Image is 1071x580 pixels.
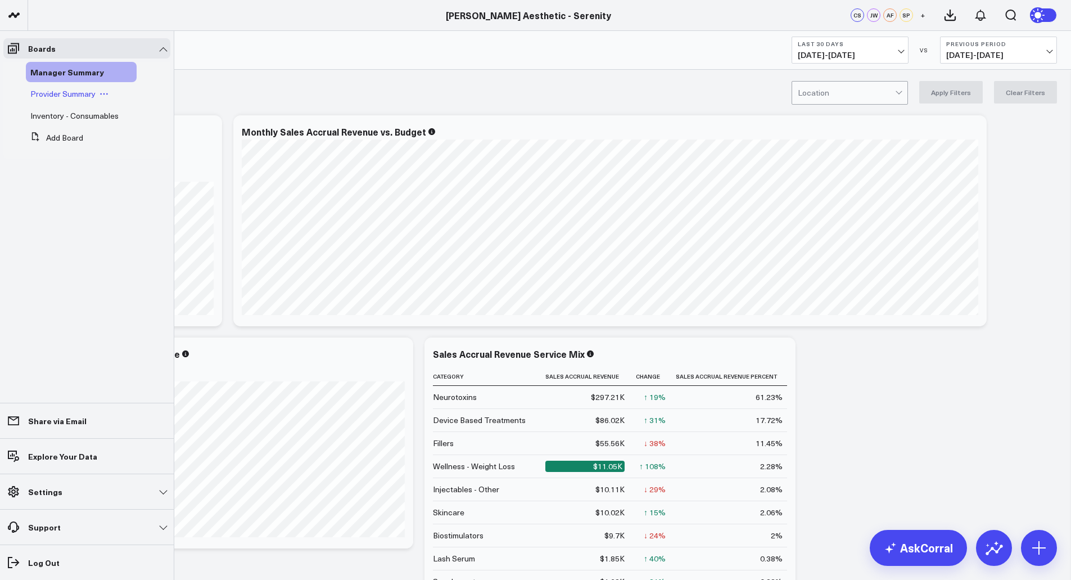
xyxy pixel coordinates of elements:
[545,461,625,472] div: $11.05K
[30,110,119,121] span: Inventory - Consumables
[28,523,61,532] p: Support
[433,415,526,426] div: Device Based Treatments
[604,530,625,541] div: $9.7K
[644,484,666,495] div: ↓ 29%
[644,553,666,564] div: ↑ 40%
[30,111,119,120] a: Inventory - Consumables
[433,530,483,541] div: Biostimulators
[756,438,783,449] div: 11.45%
[242,125,426,138] div: Monthly Sales Accrual Revenue vs. Budget
[798,41,902,47] b: Last 30 Days
[446,9,611,21] a: [PERSON_NAME] Aesthetic - Serenity
[28,416,87,425] p: Share via Email
[946,51,1051,60] span: [DATE] - [DATE]
[30,68,104,77] a: Manager Summary
[798,51,902,60] span: [DATE] - [DATE]
[433,367,545,386] th: Category
[30,89,96,98] a: Provider Summary
[644,507,666,518] div: ↑ 15%
[760,507,783,518] div: 2.06%
[30,66,104,78] span: Manager Summary
[920,11,925,19] span: +
[940,37,1057,64] button: Previous Period[DATE]-[DATE]
[644,438,666,449] div: ↓ 38%
[760,461,783,472] div: 2.28%
[644,530,666,541] div: ↓ 24%
[595,484,625,495] div: $10.11K
[591,392,625,403] div: $297.21K
[994,81,1057,104] button: Clear Filters
[26,128,83,148] button: Add Board
[867,8,880,22] div: JW
[883,8,897,22] div: AF
[600,553,625,564] div: $1.85K
[28,558,60,567] p: Log Out
[3,552,170,573] a: Log Out
[919,81,983,104] button: Apply Filters
[28,44,56,53] p: Boards
[914,47,934,53] div: VS
[792,37,909,64] button: Last 30 Days[DATE]-[DATE]
[639,461,666,472] div: ↑ 108%
[433,553,475,564] div: Lash Serum
[28,487,62,496] p: Settings
[771,530,783,541] div: 2%
[595,415,625,426] div: $86.02K
[900,8,913,22] div: SP
[760,484,783,495] div: 2.08%
[760,553,783,564] div: 0.38%
[433,392,477,403] div: Neurotoxins
[676,367,793,386] th: Sales Accrual Revenue Percent
[595,507,625,518] div: $10.02K
[870,530,967,566] a: AskCorral
[756,392,783,403] div: 61.23%
[644,415,666,426] div: ↑ 31%
[756,415,783,426] div: 17.72%
[916,8,929,22] button: +
[28,452,97,461] p: Explore Your Data
[433,484,499,495] div: Injectables - Other
[30,88,96,99] span: Provider Summary
[433,438,454,449] div: Fillers
[595,438,625,449] div: $55.56K
[433,461,515,472] div: Wellness - Weight Loss
[635,367,676,386] th: Change
[433,348,585,360] div: Sales Accrual Revenue Service Mix
[51,372,405,381] div: Previous: $157.28K
[644,392,666,403] div: ↑ 19%
[433,507,464,518] div: Skincare
[851,8,864,22] div: CS
[545,367,635,386] th: Sales Accrual Revenue
[946,41,1051,47] b: Previous Period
